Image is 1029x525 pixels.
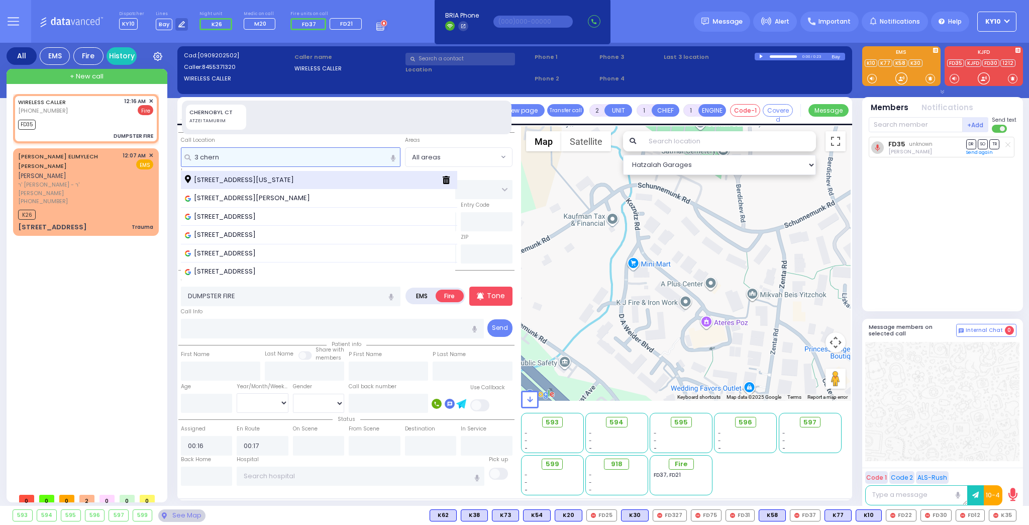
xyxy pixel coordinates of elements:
a: Open this area in Google Maps (opens a new window) [524,388,557,401]
a: K58 [893,59,907,67]
button: Members [871,102,908,114]
span: [0909202502] [197,51,239,59]
div: All [7,47,37,65]
label: Fire [436,290,464,302]
label: On Scene [293,425,318,433]
img: google_icon.svg [185,269,191,275]
input: Search hospital [237,467,484,486]
span: ✕ [149,97,153,106]
label: Dispatcher [119,11,144,17]
button: Drag Pegman onto the map to open Street View [826,369,846,389]
label: Fire units on call [290,11,365,17]
img: google_icon.svg [185,214,191,220]
span: 0 [120,495,135,502]
span: EMS [136,159,153,169]
label: In Service [461,425,486,433]
h5: Message members on selected call [869,324,956,337]
span: [PERSON_NAME] [18,171,66,180]
label: ZIP [461,233,468,241]
span: Phone 1 [535,53,596,61]
span: Fire [138,105,153,115]
span: 0 [59,495,74,502]
div: CHERNOBYL CT [189,108,243,117]
span: KY10 [985,17,1001,26]
span: members [316,354,341,362]
span: Berish Feldman [888,148,932,155]
small: Share with [316,346,344,354]
span: Notifications [880,17,920,26]
div: BLS [492,509,519,521]
button: ENGINE [698,104,726,117]
img: Logo [40,15,107,28]
label: Call back number [349,383,396,391]
span: 596 [739,417,752,427]
label: From Scene [349,425,379,433]
div: See map [158,509,205,522]
div: Trauma [132,223,153,231]
span: 0 [19,495,34,502]
button: CHIEF [652,104,679,117]
span: 8455371320 [202,63,236,71]
span: [PHONE_NUMBER] [18,107,68,115]
span: - [782,429,785,437]
button: Notifications [921,102,973,114]
div: FD12 [956,509,985,521]
button: Transfer call [547,104,584,117]
label: Areas [405,136,420,144]
div: 0:00 [802,51,811,62]
i: Delete fron history [443,176,450,184]
div: Bay [832,53,845,60]
a: FD35 [947,59,964,67]
input: Search a contact [405,53,515,65]
span: 595 [674,417,688,427]
span: - [525,486,528,494]
button: Code-1 [730,104,760,117]
a: 1212 [1000,59,1015,67]
div: K38 [461,509,488,521]
span: 594 [609,417,624,427]
span: 0 [99,495,115,502]
span: FD21 [340,20,353,28]
label: P First Name [349,351,382,359]
span: Phone 2 [535,74,596,83]
img: Google [524,388,557,401]
button: Show satellite imagery [561,131,611,151]
div: K20 [555,509,582,521]
div: K62 [430,509,457,521]
button: Code 1 [865,471,888,484]
img: red-radio-icon.svg [794,513,799,518]
span: - [718,445,721,452]
span: ✕ [149,151,153,160]
label: Last 3 location [664,53,755,61]
div: 593 [13,510,32,521]
span: 918 [611,459,623,469]
div: FD75 [691,509,722,521]
img: red-radio-icon.svg [657,513,662,518]
span: All areas [405,147,512,166]
span: ר' [PERSON_NAME] - ר' [PERSON_NAME] [18,181,119,197]
div: FD30 [920,509,952,521]
span: All areas [405,148,498,166]
div: FD31 [726,509,755,521]
label: Entry Code [461,201,489,209]
label: Age [181,383,191,391]
label: Lines [156,11,188,17]
img: red-radio-icon.svg [960,513,965,518]
a: K30 [908,59,922,67]
button: Send [487,319,512,337]
div: K54 [523,509,551,521]
div: - [589,479,644,486]
label: Caller name [294,53,402,61]
span: [STREET_ADDRESS] [185,267,259,277]
label: Assigned [181,425,205,433]
label: KJFD [945,50,1023,57]
label: Use Callback [470,384,505,392]
span: FD35 [18,120,36,130]
img: red-radio-icon.svg [591,513,596,518]
label: Call Info [181,308,202,316]
span: - [718,429,721,437]
span: - [718,437,721,445]
button: Covered [763,104,793,117]
div: FD37 [790,509,820,521]
label: Medic on call [244,11,279,17]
